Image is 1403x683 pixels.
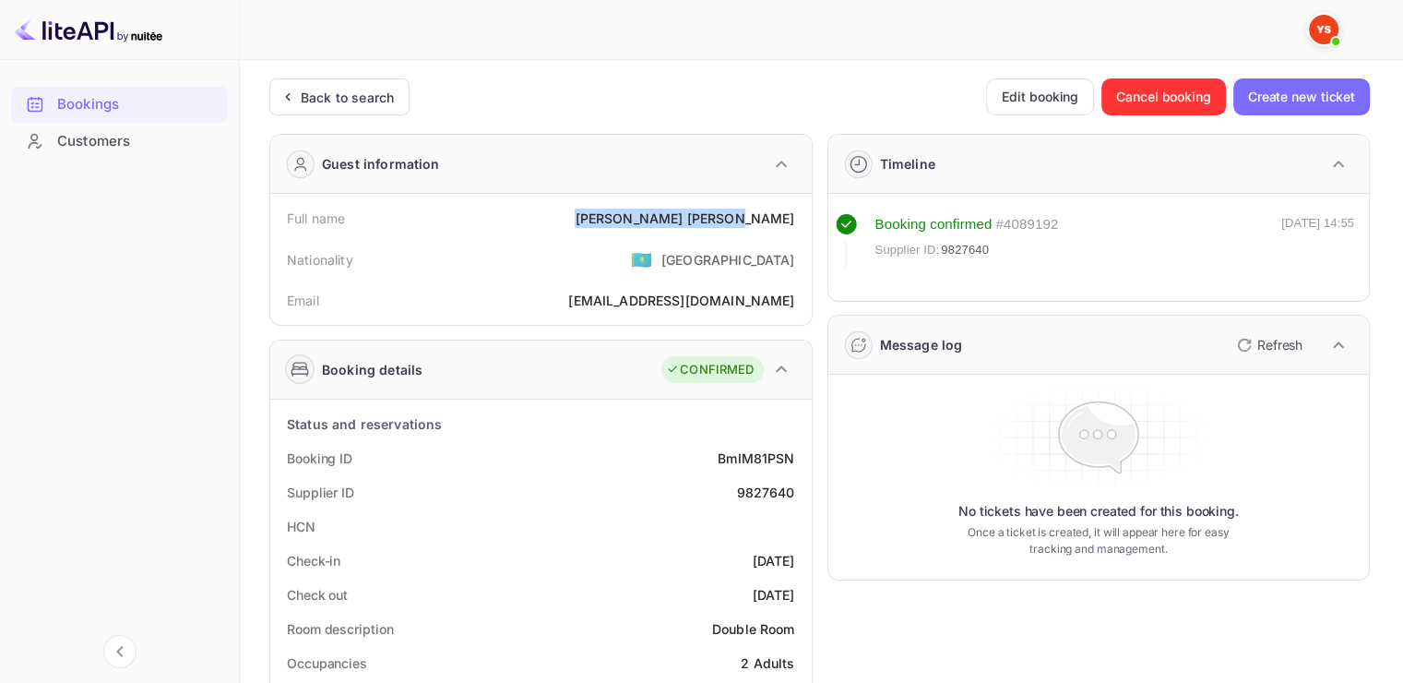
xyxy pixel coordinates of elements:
div: [DATE] [753,551,795,570]
div: Customers [57,131,219,152]
div: Double Room [712,619,795,639]
a: Customers [11,124,228,158]
div: Check out [287,585,348,605]
span: 9827640 [941,241,989,259]
div: Full name [287,209,345,228]
button: Collapse navigation [103,635,137,668]
div: Message log [880,335,963,354]
div: BmIM81PSN [718,449,794,468]
div: Nationality [287,250,353,270]
div: Supplier ID [287,483,354,502]
div: 9827640 [736,483,794,502]
div: # 4089192 [995,214,1058,235]
span: Supplier ID: [875,241,940,259]
img: Yandex Support [1309,15,1338,44]
div: Room description [287,619,393,639]
div: HCN [287,517,315,536]
div: [DATE] [753,585,795,605]
div: Timeline [880,154,935,174]
div: Booking ID [287,449,352,468]
div: Bookings [11,87,228,123]
div: Booking confirmed [875,214,993,235]
div: 2 Adults [741,653,794,673]
div: Bookings [57,94,219,115]
div: Status and reservations [287,414,442,434]
p: Refresh [1257,335,1302,354]
button: Cancel booking [1101,78,1226,115]
div: Customers [11,124,228,160]
div: Guest information [322,154,440,174]
div: Occupancies [287,653,367,673]
p: No tickets have been created for this booking. [958,502,1239,521]
div: [GEOGRAPHIC_DATA] [661,250,795,270]
button: Edit booking [986,78,1094,115]
div: [EMAIL_ADDRESS][DOMAIN_NAME] [568,291,794,310]
div: Booking details [322,360,422,379]
span: United States [631,243,652,276]
div: CONFIRMED [666,361,754,379]
div: Check-in [287,551,340,570]
button: Refresh [1226,330,1310,360]
div: Back to search [301,88,394,107]
div: [PERSON_NAME] [PERSON_NAME] [575,209,794,228]
img: LiteAPI logo [15,15,162,44]
button: Create new ticket [1233,78,1370,115]
div: Email [287,291,319,310]
a: Bookings [11,87,228,121]
div: [DATE] 14:55 [1281,214,1354,268]
p: Once a ticket is created, it will appear here for easy tracking and management. [954,524,1243,557]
